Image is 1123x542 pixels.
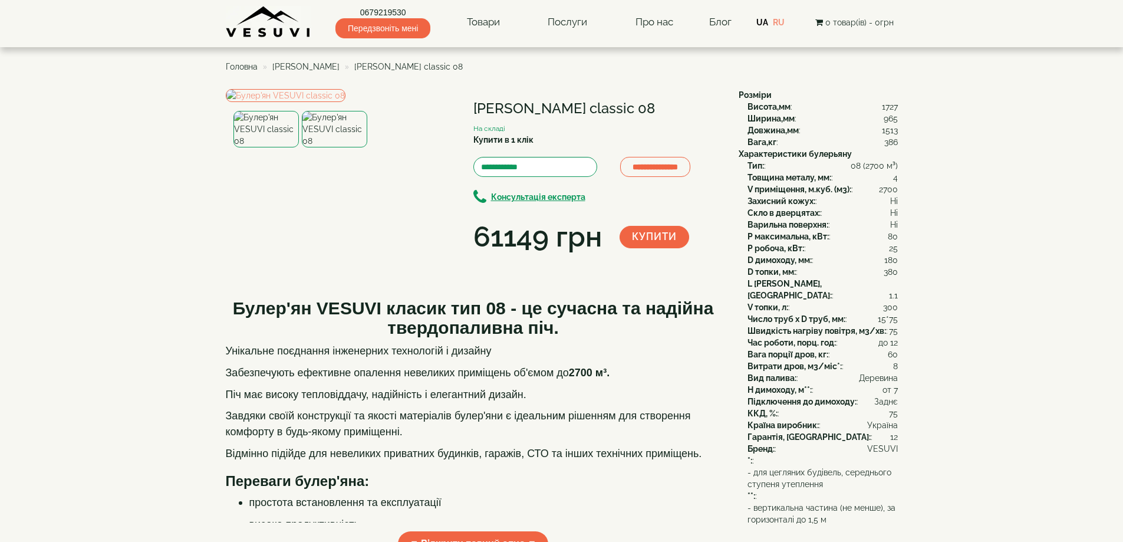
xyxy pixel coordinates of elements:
[889,408,898,419] span: 75
[226,367,610,379] font: Забезпечують ефективне опалення невеликих приміщень об'ємом до
[302,111,367,147] img: Булер'ян VESUVI classic 08
[455,9,512,36] a: Товари
[249,497,442,508] font: простота встановлення та експлуатації
[747,114,795,123] b: Ширина,мм
[867,443,898,455] span: VESUVI
[747,325,898,337] div: :
[747,254,898,266] div: :
[226,89,345,102] img: Булер'ян VESUVI classic 08
[739,90,772,100] b: Розміри
[747,326,886,336] b: Швидкість нагріву повітря, м3/хв:
[747,195,898,207] div: :
[335,6,430,18] a: 0679219530
[226,345,492,357] font: Унікальне поєднання інженерних технологій і дизайну
[747,350,828,359] b: Вага порції дров, кг:
[272,62,340,71] a: [PERSON_NAME]
[747,267,796,277] b: D топки, мм:
[890,207,898,219] span: Ні
[888,231,898,242] span: 80
[812,16,897,29] button: 0 товар(ів) - 0грн
[747,303,788,312] b: V топки, л:
[747,314,845,324] b: Число труб x D труб, мм:
[747,397,857,406] b: Підключення до димоходу:
[756,18,768,27] a: UA
[569,367,610,379] b: 2700 м³.
[747,338,836,347] b: Час роботи, порц. год:
[473,217,602,257] div: 61149 грн
[226,448,702,459] font: Відмінно підійде для невеликих приватних будинків, гаражів, СТО та інших технічних приміщень.
[354,62,463,71] span: [PERSON_NAME] classic 08
[773,18,785,27] a: RU
[882,124,898,136] span: 1513
[859,372,898,384] span: Деревина
[747,419,898,431] div: :
[226,62,258,71] a: Головна
[747,421,819,430] b: Країна виробник:
[747,232,829,241] b: P максимальна, кВт:
[747,362,842,371] b: Витрати дров, м3/міс*:
[624,9,685,36] a: Про нас
[889,290,898,301] span: 1.1
[747,101,898,113] div: :
[747,431,898,443] div: :
[882,384,898,396] span: от 7
[473,124,505,133] small: На складі
[747,113,898,124] div: :
[473,101,721,116] h1: [PERSON_NAME] classic 08
[747,161,764,170] b: Тип:
[747,409,778,418] b: ККД, %:
[335,18,430,38] span: Передзвоніть мені
[747,208,821,218] b: Скло в дверцятах:
[884,113,898,124] span: 965
[747,443,898,455] div: :
[747,444,775,454] b: Бренд:
[890,195,898,207] span: Ні
[747,279,832,300] b: L [PERSON_NAME], [GEOGRAPHIC_DATA]:
[747,278,898,301] div: :
[747,136,898,148] div: :
[739,149,852,159] b: Характеристики булерьяну
[747,102,791,111] b: Висота,мм
[747,137,776,147] b: Вага,кг
[893,360,898,372] span: 8
[747,255,812,265] b: D димоходу, мм:
[747,372,898,384] div: :
[747,124,898,136] div: :
[747,219,898,231] div: :
[747,126,799,135] b: Довжина,мм
[747,172,898,183] div: :
[747,183,898,195] div: :
[747,266,898,278] div: :
[747,173,831,182] b: Товщина металу, мм:
[884,254,898,266] span: 180
[249,518,360,530] font: висока продуктивність
[747,408,898,419] div: :
[709,16,732,28] a: Блог
[884,266,898,278] span: 380
[747,349,898,360] div: :
[226,6,311,38] img: content
[893,172,898,183] span: 4
[851,160,898,172] span: 08 (2700 м³)
[536,9,599,36] a: Послуги
[883,301,898,313] span: 300
[889,242,898,254] span: 25
[878,337,898,349] span: до 12
[882,101,898,113] span: 1727
[233,298,714,337] b: Булер'ян VESUVI класик тип 08 - це сучасна та надійна твердопаливна піч.
[874,396,898,408] span: Заднє
[890,219,898,231] span: Ні
[878,313,898,325] span: 15*75
[747,301,898,313] div: :
[747,373,796,383] b: Вид палива:
[747,385,812,395] b: H димоходу, м**:
[747,360,898,372] div: :
[747,220,828,229] b: Варильна поверхня:
[747,432,871,442] b: Гарантія, [GEOGRAPHIC_DATA]:
[867,419,898,431] span: Україна
[825,18,894,27] span: 0 товар(ів) - 0грн
[884,136,898,148] span: 386
[747,207,898,219] div: :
